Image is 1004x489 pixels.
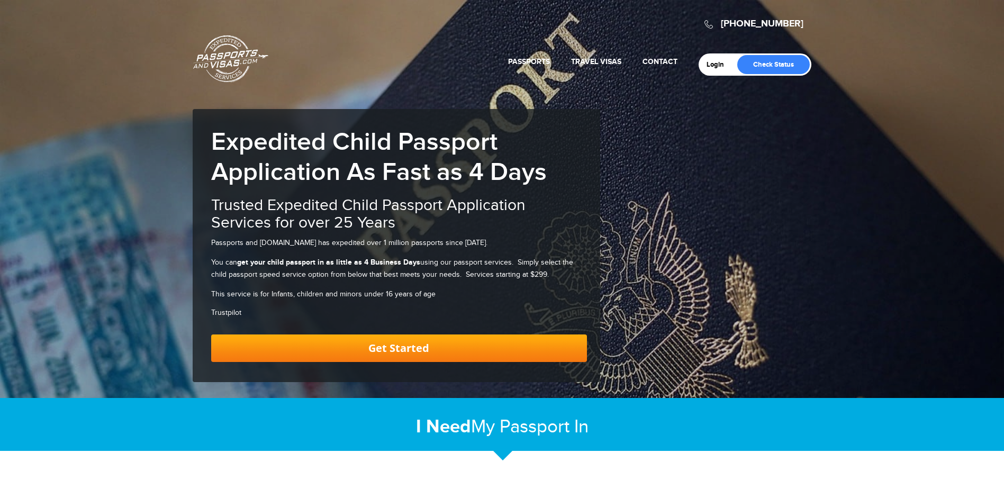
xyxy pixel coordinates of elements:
a: Login [707,60,731,69]
p: Passports and [DOMAIN_NAME] has expedited over 1 million passports since [DATE]. [211,237,587,249]
a: Passports [508,57,550,66]
a: Contact [643,57,677,66]
h2: My [193,415,812,438]
a: Passports & [DOMAIN_NAME] [193,35,268,83]
a: [PHONE_NUMBER] [721,18,803,30]
a: Travel Visas [571,57,621,66]
p: You can using our passport services. Simply select the child passport speed service option from b... [211,257,587,280]
span: Passport In [500,416,589,438]
a: Trustpilot [211,309,241,317]
h2: Trusted Expedited Child Passport Application Services for over 25 Years [211,197,587,232]
strong: get your child passport in as little as 4 Business Days [237,258,420,267]
b: Expedited Child Passport Application As Fast as 4 Days [211,127,547,187]
a: Get Started [211,334,587,362]
p: This service is for Infants, children and minors under 16 years of age [211,288,587,300]
strong: I Need [416,415,471,438]
a: Check Status [737,55,810,74]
